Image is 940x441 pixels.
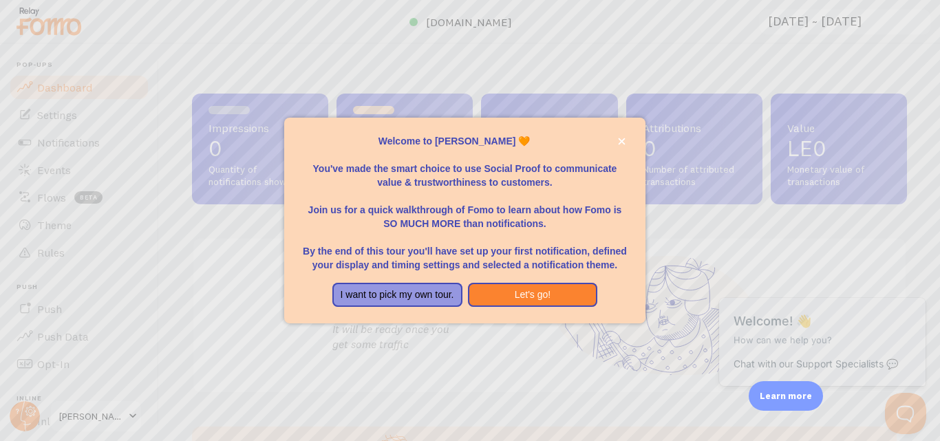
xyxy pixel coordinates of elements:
[749,381,823,411] div: Learn more
[284,118,645,324] div: Welcome to Fomo, saif hassan 🧡You&amp;#39;ve made the smart choice to use Social Proof to communi...
[332,283,462,308] button: I want to pick my own tour.
[468,283,598,308] button: Let's go!
[301,189,628,230] p: Join us for a quick walkthrough of Fomo to learn about how Fomo is SO MUCH MORE than notifications.
[615,134,629,149] button: close,
[301,148,628,189] p: You've made the smart choice to use Social Proof to communicate value & trustworthiness to custom...
[301,230,628,272] p: By the end of this tour you'll have set up your first notification, defined your display and timi...
[301,134,628,148] p: Welcome to [PERSON_NAME] 🧡
[760,389,812,402] p: Learn more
